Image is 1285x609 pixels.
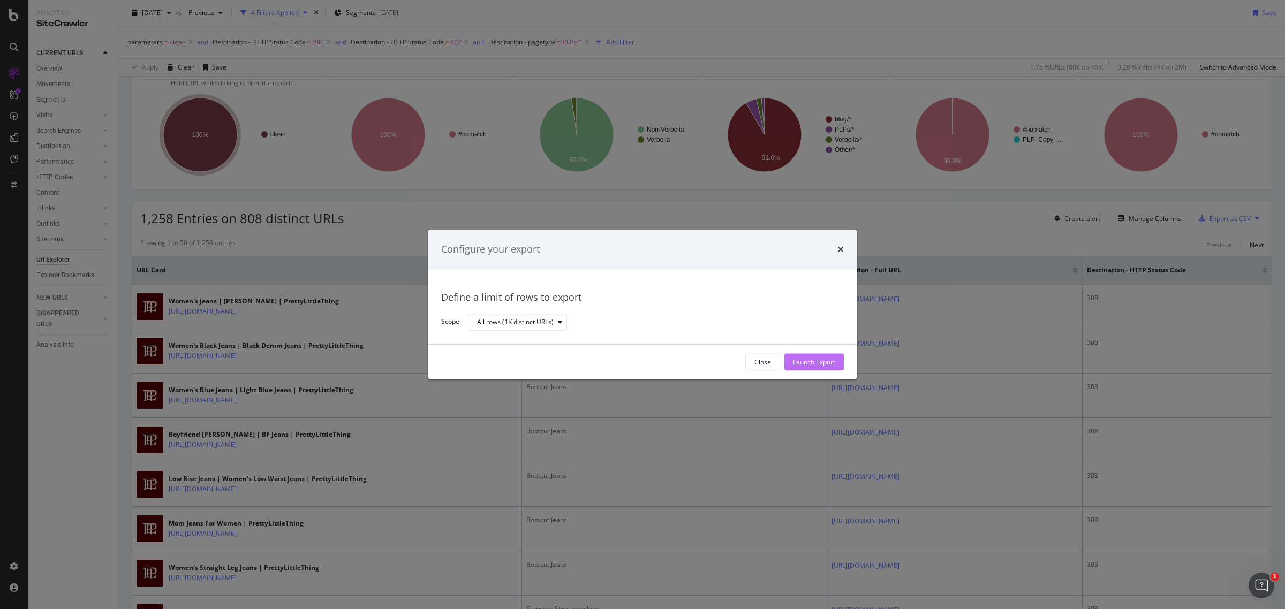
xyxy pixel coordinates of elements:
[784,354,844,371] button: Launch Export
[468,314,567,331] button: All rows (1K distinct URLs)
[837,242,844,256] div: times
[754,357,771,367] div: Close
[441,242,540,256] div: Configure your export
[441,291,844,304] div: Define a limit of rows to export
[477,319,554,325] div: All rows (1K distinct URLs)
[1271,573,1279,581] span: 1
[428,230,857,379] div: modal
[1249,573,1274,598] iframe: Intercom live chat
[793,357,835,367] div: Launch Export
[745,354,780,371] button: Close
[441,317,459,329] label: Scope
